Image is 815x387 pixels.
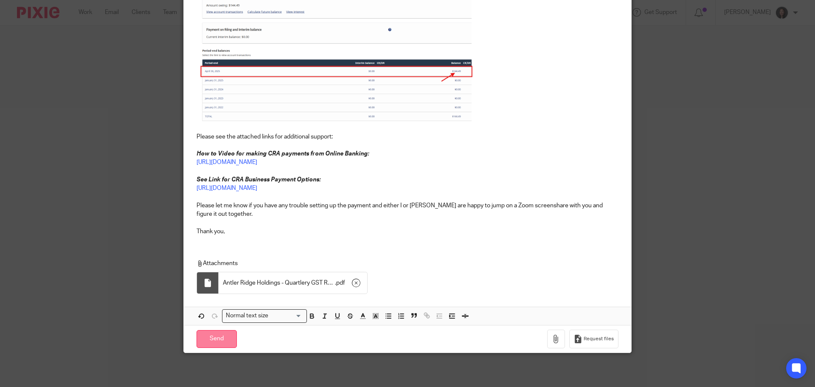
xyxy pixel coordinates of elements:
[222,309,307,322] div: Search for option
[336,279,345,287] span: pdf
[197,201,618,219] p: Please let me know if you have any trouble setting up the payment and either I or [PERSON_NAME] a...
[197,133,618,141] p: Please see the attached links for additional support:
[224,311,270,320] span: Normal text size
[569,330,618,349] button: Request files
[271,311,302,320] input: Search for option
[197,159,257,165] a: [URL][DOMAIN_NAME]
[197,330,237,348] input: Send
[197,185,257,191] a: [URL][DOMAIN_NAME]
[584,336,614,342] span: Request files
[223,279,335,287] span: Antler Ridge Holdings - Quartlery GST Remittance - [DATE] to [DATE]
[219,272,367,294] div: .
[197,259,607,268] p: Attachments
[197,227,618,236] p: Thank you,
[197,151,369,157] em: How to Video for making CRA payments from Online Banking:
[197,177,320,183] em: See Link for CRA Business Payment Options:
